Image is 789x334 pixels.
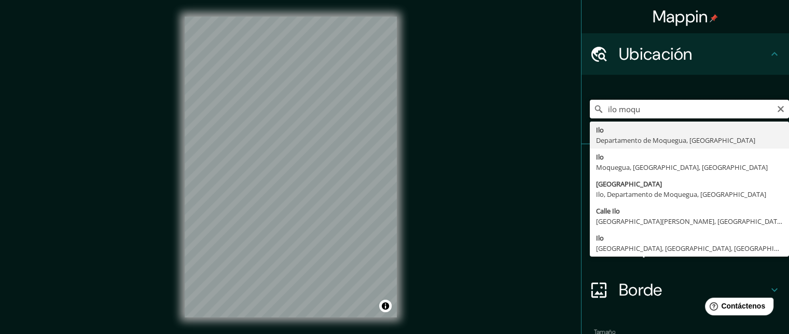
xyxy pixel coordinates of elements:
div: Disposición [582,228,789,269]
div: Estilo [582,186,789,228]
font: Ubicación [619,43,693,65]
font: Ilo, Departamento de Moquegua, [GEOGRAPHIC_DATA] [596,190,766,199]
iframe: Lanzador de widgets de ayuda [697,293,778,323]
font: Moquegua, [GEOGRAPHIC_DATA], [GEOGRAPHIC_DATA] [596,163,768,172]
canvas: Mapa [185,17,397,317]
input: Elige tu ciudad o zona [590,100,789,118]
button: Activar o desactivar atribución [379,300,392,312]
font: Borde [619,279,662,301]
div: Ubicación [582,33,789,75]
img: pin-icon.png [710,14,718,22]
div: Patas [582,144,789,186]
font: Ilo [596,125,604,135]
font: Calle Ilo [596,206,620,216]
font: Mappin [653,6,708,28]
font: Departamento de Moquegua, [GEOGRAPHIC_DATA] [596,136,755,145]
div: Borde [582,269,789,311]
font: Ilo [596,233,604,243]
font: Ilo [596,152,604,162]
button: Claro [777,103,785,113]
font: [GEOGRAPHIC_DATA] [596,179,662,189]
